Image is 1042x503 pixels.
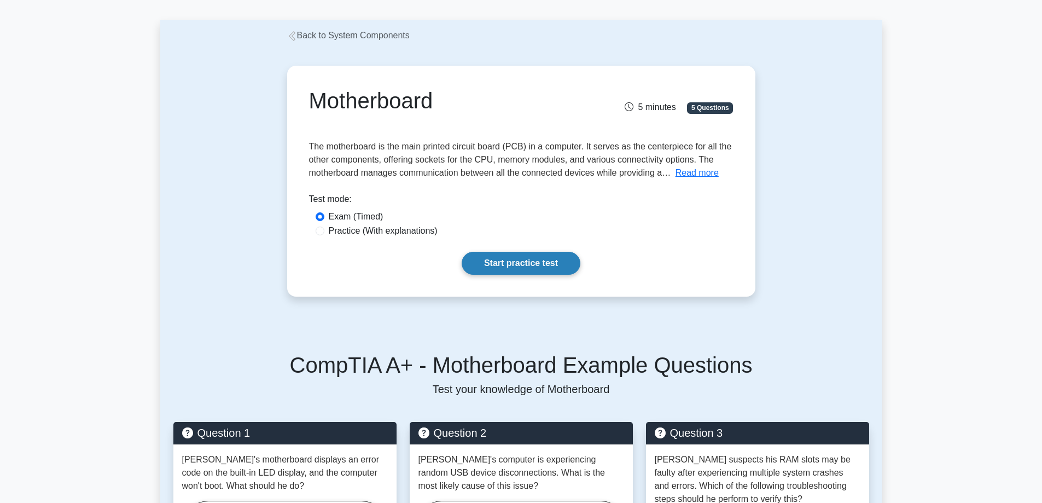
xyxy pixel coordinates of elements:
[418,453,624,493] p: [PERSON_NAME]'s computer is experiencing random USB device disconnections. What is the most likel...
[687,102,733,113] span: 5 Questions
[309,142,732,177] span: The motherboard is the main printed circuit board (PCB) in a computer. It serves as the centerpie...
[309,88,587,114] h1: Motherboard
[418,426,624,440] h5: Question 2
[329,210,383,223] label: Exam (Timed)
[676,166,719,180] button: Read more
[462,252,580,275] a: Start practice test
[173,352,869,378] h5: CompTIA A+ - Motherboard Example Questions
[287,31,410,40] a: Back to System Components
[625,102,676,112] span: 5 minutes
[173,383,869,396] p: Test your knowledge of Motherboard
[329,224,438,238] label: Practice (With explanations)
[309,193,734,210] div: Test mode:
[182,453,388,493] p: [PERSON_NAME]'s motherboard displays an error code on the built-in LED display, and the computer ...
[182,426,388,440] h5: Question 1
[655,426,860,440] h5: Question 3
